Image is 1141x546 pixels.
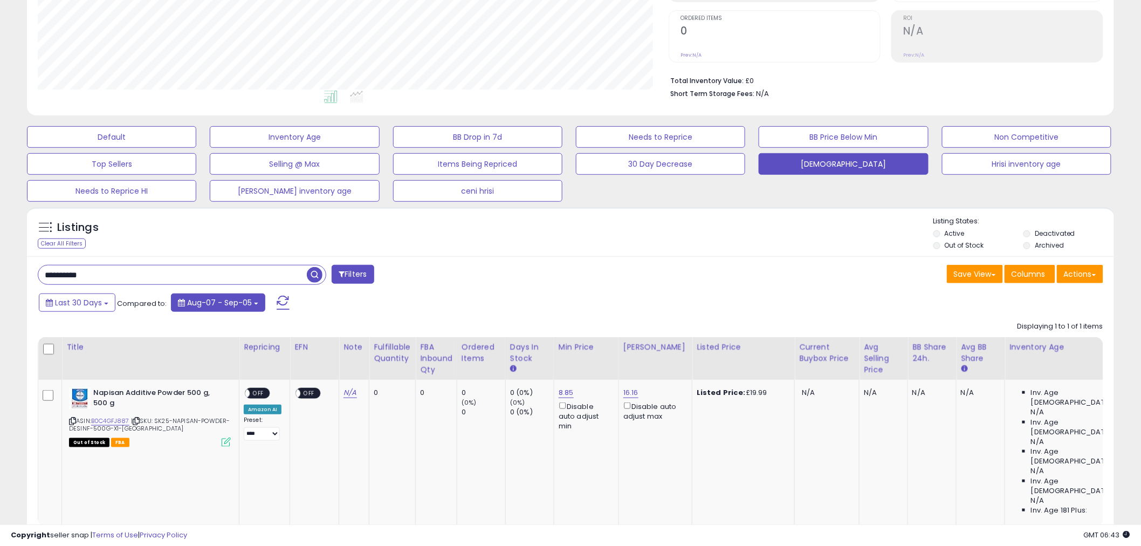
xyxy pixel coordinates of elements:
[1035,229,1075,238] label: Deactivated
[140,530,187,540] a: Privacy Policy
[1012,269,1046,279] span: Columns
[187,297,252,308] span: Aug-07 - Sep-05
[576,126,745,148] button: Needs to Reprice
[510,388,554,398] div: 0 (0%)
[374,342,411,364] div: Fulfillable Quantity
[623,387,638,398] a: 16.16
[947,265,1003,283] button: Save View
[670,89,754,98] b: Short Term Storage Fees:
[623,400,684,421] div: Disable auto adjust max
[864,342,903,376] div: Avg Selling Price
[759,126,928,148] button: BB Price Below Min
[1018,322,1103,332] div: Displaying 1 to 1 of 1 items
[1031,418,1130,437] span: Inv. Age [DEMOGRAPHIC_DATA]:
[1005,265,1055,283] button: Columns
[945,241,984,250] label: Out of Stock
[756,88,769,99] span: N/A
[420,342,452,376] div: FBA inbound Qty
[462,407,505,417] div: 0
[93,388,224,411] b: Napisan Additive Powder 500 g, 500 g
[1031,437,1044,447] span: N/A
[1031,407,1044,417] span: N/A
[69,417,230,433] span: | SKU: SK25-NAPISAN-POWDER-DESINF-500G-X1-[GEOGRAPHIC_DATA]
[27,180,196,202] button: Needs to Reprice HI
[462,398,477,407] small: (0%)
[210,153,379,175] button: Selling @ Max
[802,387,815,398] span: N/A
[576,153,745,175] button: 30 Day Decrease
[250,389,267,398] span: OFF
[697,342,790,353] div: Listed Price
[670,76,744,85] b: Total Inventory Value:
[559,387,574,398] a: 8.85
[623,342,688,353] div: [PERSON_NAME]
[1031,466,1044,476] span: N/A
[1031,506,1088,515] span: Inv. Age 181 Plus:
[559,342,614,353] div: Min Price
[510,407,554,417] div: 0 (0%)
[933,216,1114,227] p: Listing States:
[117,298,167,309] span: Compared to:
[510,398,525,407] small: (0%)
[1031,496,1044,506] span: N/A
[462,388,505,398] div: 0
[912,342,952,364] div: BB Share 24h.
[27,126,196,148] button: Default
[903,16,1103,22] span: ROI
[244,342,285,353] div: Repricing
[681,25,880,39] h2: 0
[1057,265,1103,283] button: Actions
[864,388,899,398] div: N/A
[343,387,356,398] a: N/A
[420,388,449,398] div: 0
[393,180,562,202] button: ceni hrisi
[374,388,407,398] div: 0
[697,387,746,398] b: Listed Price:
[462,342,501,364] div: Ordered Items
[27,153,196,175] button: Top Sellers
[903,52,924,58] small: Prev: N/A
[1031,447,1130,466] span: Inv. Age [DEMOGRAPHIC_DATA]:
[111,438,129,447] span: FBA
[244,417,281,441] div: Preset:
[961,364,967,374] small: Avg BB Share.
[799,342,855,364] div: Current Buybox Price
[11,530,187,541] div: seller snap | |
[559,400,610,431] div: Disable auto adjust min
[294,342,334,353] div: EFN
[210,126,379,148] button: Inventory Age
[55,297,102,308] span: Last 30 Days
[510,342,549,364] div: Days In Stock
[244,405,281,414] div: Amazon AI
[91,417,129,426] a: B0C4GFJ887
[210,180,379,202] button: [PERSON_NAME] inventory age
[57,220,99,235] h5: Listings
[39,294,115,312] button: Last 30 Days
[759,153,928,175] button: [DEMOGRAPHIC_DATA]
[681,52,702,58] small: Prev: N/A
[92,530,138,540] a: Terms of Use
[912,388,948,398] div: N/A
[961,388,996,398] div: N/A
[697,388,786,398] div: £19.99
[942,126,1111,148] button: Non Competitive
[66,342,235,353] div: Title
[961,342,1000,364] div: Avg BB Share
[69,388,91,409] img: 51ecjwMcbQL._SL40_.jpg
[393,153,562,175] button: Items Being Repriced
[301,389,318,398] span: OFF
[171,294,265,312] button: Aug-07 - Sep-05
[1031,476,1130,496] span: Inv. Age [DEMOGRAPHIC_DATA]-180:
[903,25,1103,39] h2: N/A
[945,229,965,238] label: Active
[393,126,562,148] button: BB Drop in 7d
[332,265,374,284] button: Filters
[38,238,86,249] div: Clear All Filters
[1084,530,1130,540] span: 2025-10-6 06:43 GMT
[343,342,365,353] div: Note
[681,16,880,22] span: Ordered Items
[69,388,231,446] div: ASIN:
[1035,241,1064,250] label: Archived
[11,530,50,540] strong: Copyright
[69,438,109,447] span: All listings that are currently out of stock and unavailable for purchase on Amazon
